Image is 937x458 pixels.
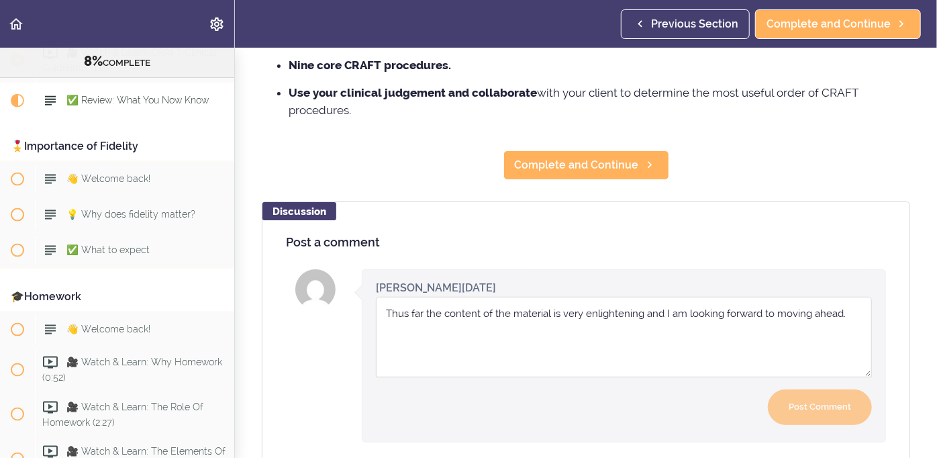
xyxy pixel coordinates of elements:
[42,357,222,383] span: 🎥 Watch & Learn: Why Homework (0:52)
[262,202,336,220] div: Discussion
[66,209,195,220] span: 💡 Why does fidelity matter?
[376,280,496,295] div: [PERSON_NAME][DATE]
[755,9,921,39] a: Complete and Continue
[376,297,872,377] textarea: Comment box
[84,53,103,69] span: 8%
[651,16,738,32] span: Previous Section
[767,16,891,32] span: Complete and Continue
[503,150,669,180] a: Complete and Continue
[66,173,150,184] span: 👋 Welcome back!
[289,84,910,119] li: with your client to determine the most useful order of CRAFT procedures.
[66,324,150,334] span: 👋 Welcome back!
[515,157,639,173] span: Complete and Continue
[286,236,886,249] h4: Post a comment
[42,402,203,428] span: 🎥 Watch & Learn: The Role Of Homework (2:27)
[289,86,537,99] strong: Use your clinical judgement and collaborate
[66,95,209,105] span: ✅ Review: What You Now Know
[8,16,24,32] svg: Back to course curriculum
[621,9,750,39] a: Previous Section
[209,16,225,32] svg: Settings Menu
[66,244,150,255] span: ✅ What to expect
[289,58,451,72] strong: Nine core CRAFT procedures.
[295,269,336,310] img: Kathie Noel
[17,53,217,71] div: COMPLETE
